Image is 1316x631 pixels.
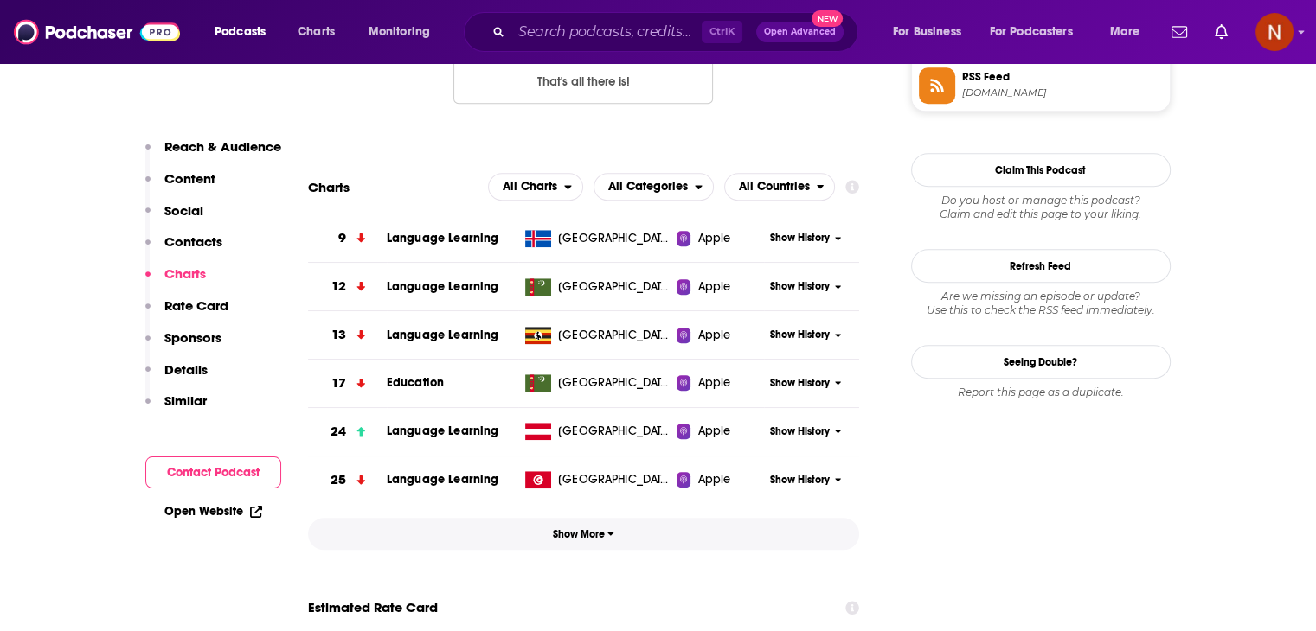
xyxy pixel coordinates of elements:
span: All Categories [608,181,688,193]
span: Apple [697,423,730,440]
span: New [812,10,843,27]
a: 13 [308,311,387,359]
a: [GEOGRAPHIC_DATA] [518,327,677,344]
a: Language Learning [387,231,499,245]
button: Content [145,170,215,202]
span: Show More [553,528,614,540]
span: More [1110,20,1139,44]
h3: 17 [331,373,346,393]
a: Apple [677,374,764,392]
button: open menu [1098,18,1161,46]
span: Show History [770,231,830,245]
a: [GEOGRAPHIC_DATA] [518,471,677,488]
span: Logged in as AdelNBM [1255,13,1294,51]
span: Apple [697,278,730,296]
a: Language Learning [387,279,499,294]
a: Seeing Double? [911,345,1171,379]
button: Show History [764,473,847,488]
a: 12 [308,263,387,310]
button: open menu [979,18,1098,46]
a: RSS Feed[DOMAIN_NAME] [919,67,1163,104]
a: Language Learning [387,472,499,487]
span: Iceland [558,230,671,247]
span: Show History [770,279,830,294]
h3: 24 [331,422,346,442]
h2: Categories [594,173,714,201]
a: Apple [677,230,764,247]
h3: 25 [331,470,346,490]
h2: Countries [724,173,836,201]
a: [GEOGRAPHIC_DATA] [518,374,677,392]
button: open menu [202,18,288,46]
span: Uganda [558,327,671,344]
a: [GEOGRAPHIC_DATA] [518,423,677,440]
h3: 9 [338,228,346,248]
div: Claim and edit this page to your liking. [911,194,1171,221]
p: Reach & Audience [164,138,281,155]
button: open menu [356,18,453,46]
button: Similar [145,392,207,424]
span: For Business [893,20,961,44]
a: 17 [308,360,387,407]
button: Sponsors [145,329,221,361]
a: Apple [677,471,764,488]
span: Apple [697,327,730,344]
span: Open Advanced [764,28,836,36]
button: open menu [594,173,714,201]
button: Claim This Podcast [911,153,1171,187]
button: Show profile menu [1255,13,1294,51]
a: Apple [677,278,764,296]
a: Show notifications dropdown [1208,17,1235,47]
button: Reach & Audience [145,138,281,170]
span: Apple [697,230,730,247]
button: Social [145,202,203,234]
button: Show History [764,424,847,439]
h3: 12 [331,277,346,296]
span: Show History [770,424,830,439]
p: Social [164,202,203,219]
a: Open Website [164,504,262,519]
button: Rate Card [145,297,228,329]
span: Turkmenistan [558,278,671,296]
button: open menu [724,173,836,201]
a: Apple [677,423,764,440]
span: Austria [558,423,671,440]
a: Language Learning [387,424,499,438]
img: User Profile [1255,13,1294,51]
span: Show History [770,376,830,391]
span: Podcasts [215,20,266,44]
p: Content [164,170,215,187]
span: Do you host or manage this podcast? [911,194,1171,207]
img: Podchaser - Follow, Share and Rate Podcasts [14,16,180,48]
button: Show History [764,231,847,245]
h3: 13 [331,325,346,345]
a: Education [387,375,444,390]
span: Tunisia [558,471,671,488]
button: Nothing here. [453,57,713,104]
span: Charts [298,20,335,44]
button: Show History [764,279,847,294]
a: 25 [308,456,387,504]
span: Show History [770,473,830,488]
a: 24 [308,408,387,456]
button: Show History [764,328,847,342]
p: Charts [164,265,206,282]
a: [GEOGRAPHIC_DATA] [518,230,677,247]
a: [GEOGRAPHIC_DATA] [518,278,677,296]
button: Show History [764,376,847,391]
span: Apple [697,471,730,488]
a: Charts [286,18,345,46]
p: Contacts [164,233,222,250]
h2: Charts [308,179,350,195]
button: Show More [308,518,860,550]
span: For Podcasters [990,20,1073,44]
span: Estimated Rate Card [308,591,438,624]
button: open menu [488,173,583,201]
button: Contact Podcast [145,456,281,488]
button: Details [145,361,208,393]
